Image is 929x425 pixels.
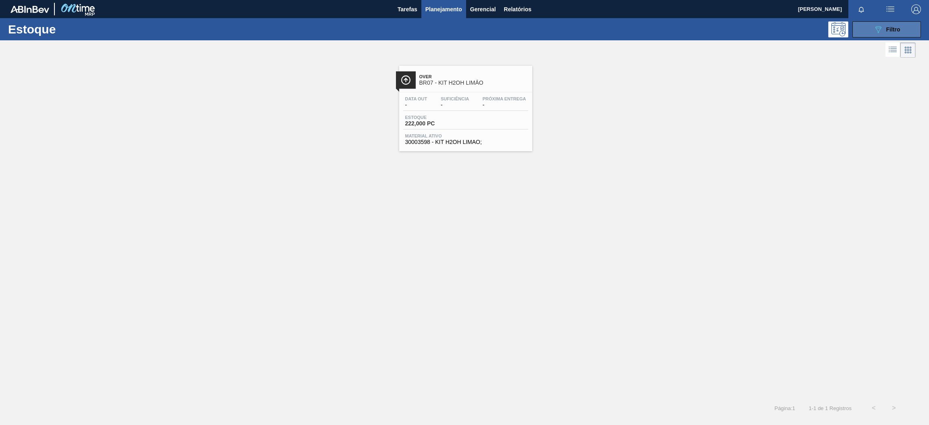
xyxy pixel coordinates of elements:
img: Logout [911,4,921,14]
span: - [483,102,526,108]
span: Planejamento [425,4,462,14]
span: Tarefas [398,4,417,14]
button: Filtro [852,21,921,37]
span: Relatórios [504,4,531,14]
span: 30003598 - KIT H2OH LIMAO; [405,139,526,145]
span: Gerencial [470,4,496,14]
span: - [441,102,469,108]
h1: Estoque [8,25,132,34]
span: Página : 1 [775,405,795,411]
span: Data out [405,96,427,101]
img: Ícone [401,75,411,85]
span: Over [419,74,528,79]
span: Estoque [405,115,462,120]
span: 222,000 PC [405,121,462,127]
img: TNhmsLtSVTkK8tSr43FrP2fwEKptu5GPRR3wAAAABJRU5ErkJggg== [10,6,49,13]
button: > [884,398,904,418]
span: BR07 - KIT H2OH LIMÃO [419,80,528,86]
span: Suficiência [441,96,469,101]
a: ÍconeOverBR07 - KIT H2OH LIMÃOData out-Suficiência-Próxima Entrega-Estoque222,000 PCMaterial ativ... [393,60,536,151]
img: userActions [885,4,895,14]
span: - [405,102,427,108]
button: Notificações [848,4,874,15]
button: < [864,398,884,418]
span: Próxima Entrega [483,96,526,101]
span: 1 - 1 de 1 Registros [807,405,852,411]
span: Filtro [886,26,900,33]
div: Pogramando: nenhum usuário selecionado [828,21,848,37]
div: Visão em Cards [900,42,916,58]
span: Material ativo [405,133,526,138]
div: Visão em Lista [885,42,900,58]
